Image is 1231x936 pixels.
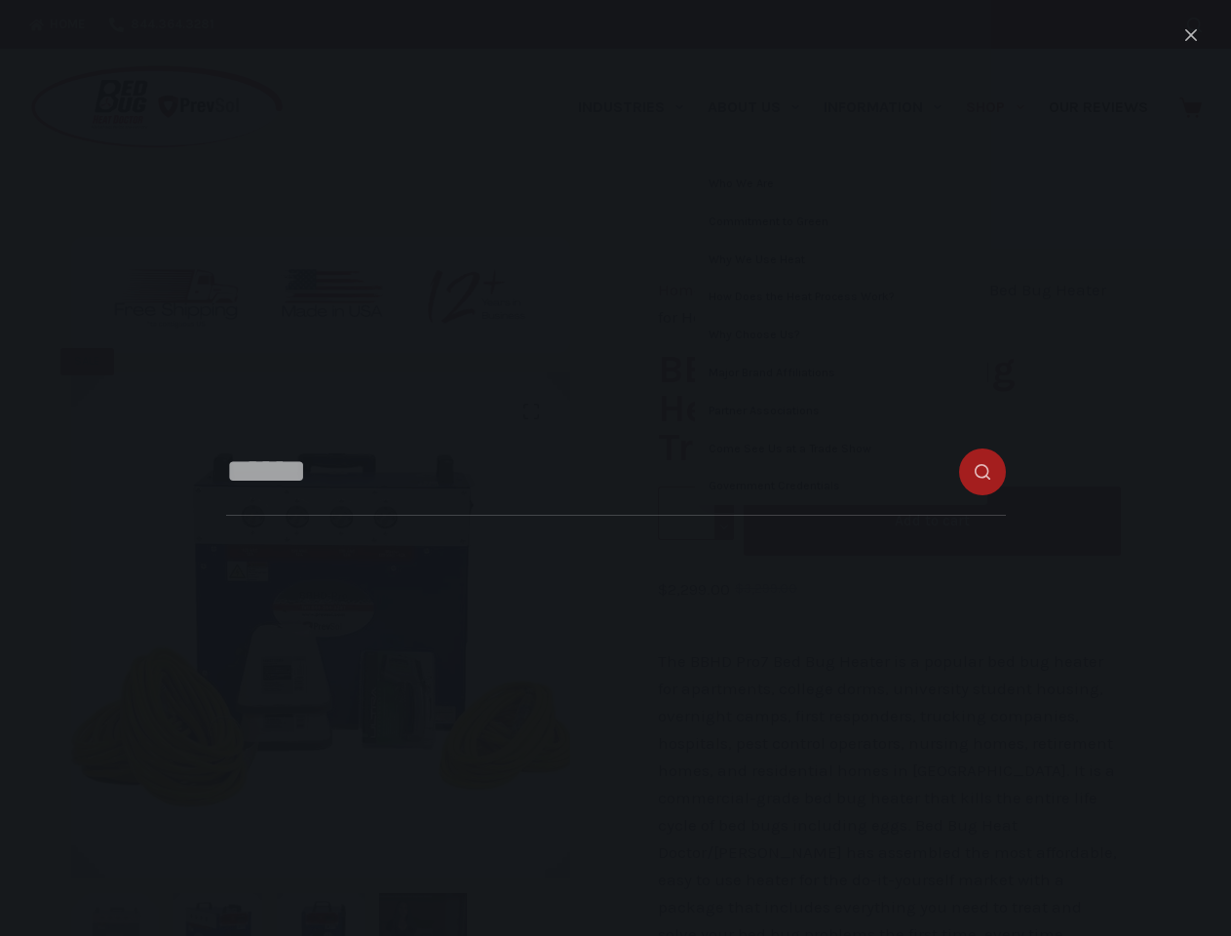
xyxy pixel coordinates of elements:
[658,276,1121,331] nav: Breadcrumb
[695,355,987,392] a: Major Brand Affiliations
[695,242,987,279] a: Why We Use Heat
[29,64,285,151] img: Prevsol/Bed Bug Heat Doctor
[658,579,668,599] span: $
[744,487,1121,556] button: Add to cart
[695,393,987,430] a: Partner Associations
[1187,18,1202,32] button: Search
[695,279,987,316] a: How Does the Heat Process Work?
[565,49,1160,166] nav: Primary
[812,49,954,166] a: Information
[735,581,744,596] span: $
[735,581,797,596] bdi: 3,299.00
[658,579,730,599] bdi: 2,299.00
[658,280,703,299] a: Home
[695,468,987,505] a: Government Credentials
[658,350,1121,467] h1: BBHD Pro7 Bed Bug Heater for Heat Treatment
[695,166,987,203] a: Who We Are
[954,49,1036,166] a: Shop
[16,8,74,66] button: Open LiveChat chat widget
[695,204,987,241] a: Commitment to Green
[695,49,811,166] a: About Us
[565,49,695,166] a: Industries
[60,348,114,375] span: SALE
[695,431,987,468] a: Come See Us at a Trade Show
[1036,49,1160,166] a: Our Reviews
[658,487,734,540] input: Product quantity
[512,392,551,431] a: View full-screen image gallery
[695,317,987,354] a: Why Choose Us?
